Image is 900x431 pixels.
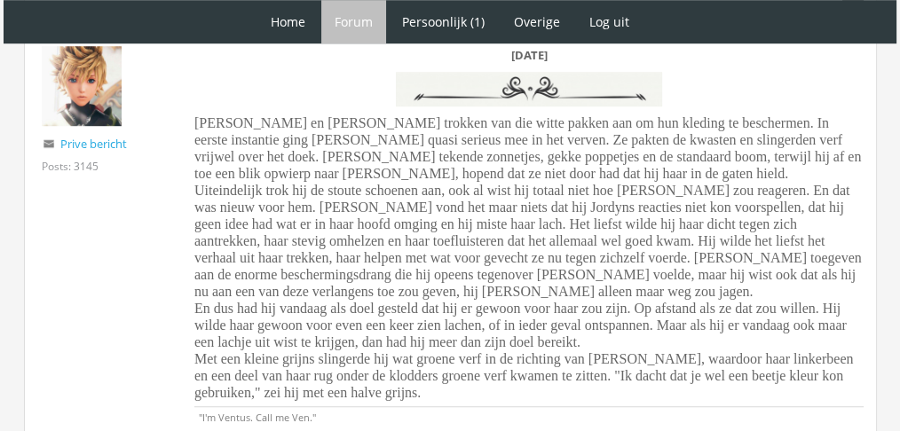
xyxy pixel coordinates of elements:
span: f [479,18,489,50]
span: l [563,18,571,50]
a: Prive bericht [60,136,127,152]
img: Ventus [42,46,122,126]
p: "I'm Ventus. Call me Ven." [194,406,864,424]
span: ë [501,18,514,50]
span: s [571,18,582,50]
div: Posts: 3145 [42,159,99,174]
span: i [555,18,563,50]
span: a [489,18,501,50]
img: LK3TOVS.png [391,67,667,111]
span: a [466,18,478,50]
span: [PERSON_NAME] en [PERSON_NAME] trokken van die witte pakken aan om hun kleding te beschermen. In ... [194,115,862,400]
span: R [447,18,467,50]
span: o [582,18,596,50]
span: n [596,18,611,50]
b: [DATE] [511,47,548,63]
